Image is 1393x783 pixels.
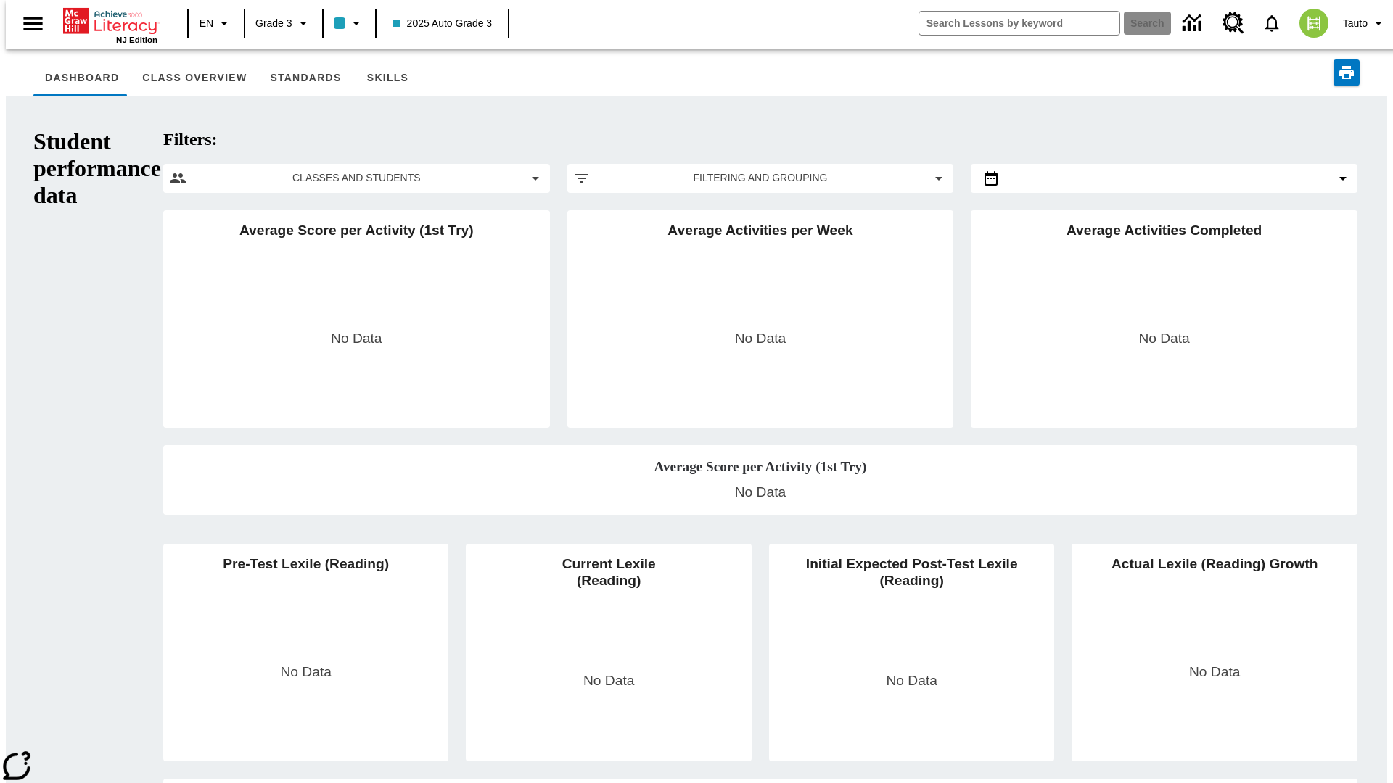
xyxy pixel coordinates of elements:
span: 2025 Auto Grade 3 [393,16,493,31]
span: Classes and Students [198,170,515,186]
button: Select the date range menu item [977,170,1352,187]
h2: Average Activities Completed [982,222,1346,328]
button: Select classes and students menu item [169,170,544,187]
h2: Actual Lexile (Reading) Growth [1083,555,1346,662]
span: NJ Edition [116,36,157,44]
svg: Collapse Date Range Filter [1334,170,1352,187]
h2: Current Lexile (Reading) [477,555,740,671]
span: Tauto [1343,16,1368,31]
button: Class color is light blue. Change class color [328,10,371,36]
button: Language: EN, Select a language [193,10,239,36]
h2: Average Activities per Week [579,222,942,328]
h2: Filters: [163,130,1357,149]
h2: Average Score per Activity (1st Try) [175,457,1346,478]
button: Skills [353,61,422,96]
a: Data Center [1174,4,1214,43]
button: Apply filters menu item [573,170,948,187]
h2: Pre-Test Lexile (Reading) [175,555,437,662]
button: Standards [258,61,353,96]
input: search field [919,12,1119,35]
button: Select a new avatar [1291,4,1337,42]
p: No Data [331,328,382,349]
button: Class Overview [131,61,258,96]
a: Notifications [1253,4,1291,42]
h2: Average Score per Activity (1st Try) [175,222,538,328]
p: No Data [583,671,634,692]
button: Profile/Settings [1337,10,1393,36]
p: No Data [281,662,332,683]
p: No Data [1138,328,1189,349]
h2: Initial Expected Post-Test Lexile (Reading) [781,555,1043,671]
p: No Data [735,482,786,503]
p: No Data [735,328,786,349]
a: Resource Center, Will open in new tab [1214,4,1253,43]
span: EN [200,16,213,31]
span: Grade 3 [255,16,292,31]
button: Print [1334,59,1360,86]
p: No Data [1189,662,1240,683]
div: Home [63,5,157,44]
span: Filtering and Grouping [602,170,919,186]
p: No Data [887,671,937,692]
button: Dashboard [33,61,131,96]
button: Grade: Grade 3, Select a grade [250,10,318,36]
img: avatar image [1299,9,1328,38]
button: Open side menu [12,2,54,45]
